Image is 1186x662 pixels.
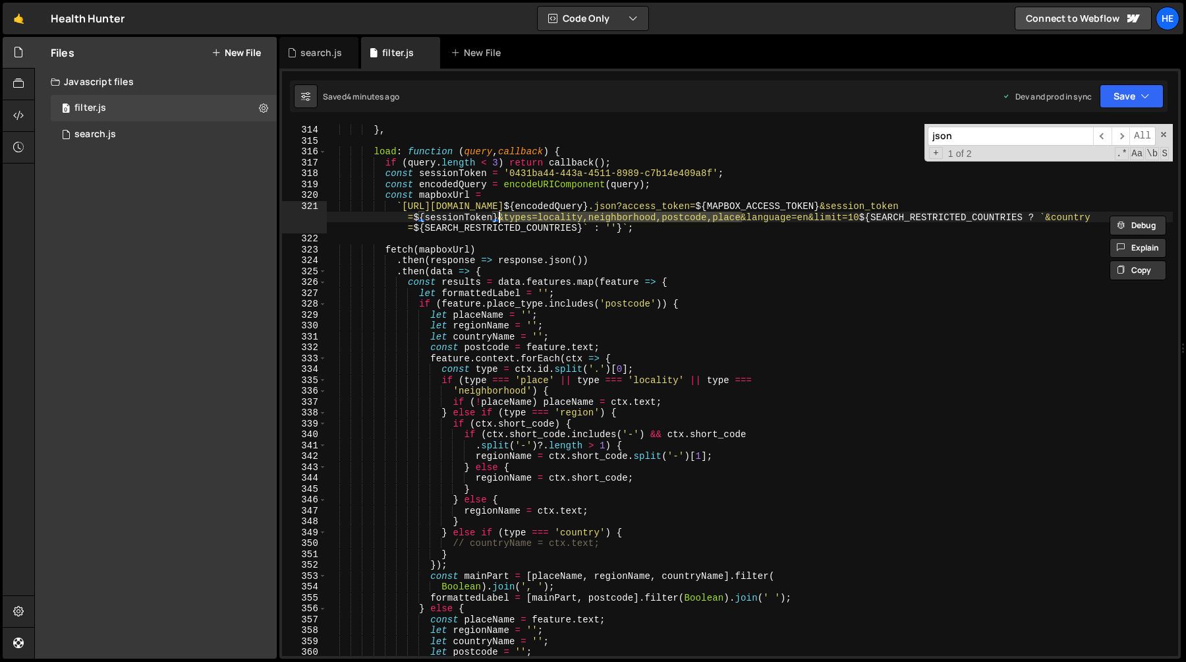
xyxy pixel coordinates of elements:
div: 344 [282,473,327,484]
div: 358 [282,625,327,636]
div: 337 [282,397,327,408]
div: 354 [282,582,327,593]
div: 332 [282,342,327,353]
button: Save [1100,84,1164,108]
span: Toggle Replace mode [929,147,943,160]
div: search.js [74,129,116,140]
div: 347 [282,506,327,517]
div: 318 [282,168,327,179]
div: 325 [282,266,327,278]
div: 321 [282,201,327,234]
div: 328 [282,299,327,310]
div: search.js [300,46,342,59]
div: Health Hunter [51,11,125,26]
div: 360 [282,647,327,658]
div: 314 [282,125,327,136]
button: Debug [1110,216,1166,235]
div: filter.js [382,46,414,59]
input: Search for [928,127,1093,146]
div: 336 [282,386,327,397]
button: Explain [1110,238,1166,258]
div: 315 [282,136,327,147]
div: 341 [282,440,327,452]
div: 322 [282,233,327,245]
div: 323 [282,245,327,256]
div: 316 [282,146,327,158]
div: 348 [282,516,327,527]
div: 345 [282,484,327,495]
span: 0 [62,104,70,115]
div: Dev and prod in sync [1002,91,1092,102]
div: Javascript files [35,69,277,95]
h2: Files [51,45,74,60]
div: 359 [282,636,327,647]
div: 16494/44708.js [51,95,277,121]
div: 351 [282,549,327,560]
div: 355 [282,593,327,604]
div: 333 [282,353,327,365]
button: Code Only [538,7,648,30]
div: 320 [282,190,327,201]
div: 350 [282,538,327,549]
div: 324 [282,255,327,266]
span: Whole Word Search [1145,147,1159,160]
div: 340 [282,429,327,440]
span: CaseSensitive Search [1130,147,1144,160]
div: 339 [282,419,327,430]
div: 352 [282,560,327,571]
div: 330 [282,320,327,332]
span: ​ [1112,127,1130,146]
div: 342 [282,451,327,462]
div: 329 [282,310,327,321]
div: 331 [282,332,327,343]
a: Connect to Webflow [1015,7,1152,30]
div: 353 [282,571,327,582]
div: 356 [282,603,327,615]
div: filter.js [74,102,106,114]
button: Copy [1110,260,1166,280]
span: Search In Selection [1160,147,1169,160]
div: 327 [282,288,327,299]
span: 1 of 2 [943,148,977,160]
span: RegExp Search [1115,147,1129,160]
a: 🤙 [3,3,35,34]
span: ​ [1093,127,1112,146]
div: 343 [282,462,327,473]
button: New File [212,47,261,58]
div: New File [451,46,506,59]
div: 319 [282,179,327,191]
div: 4 minutes ago [347,91,399,102]
div: 317 [282,158,327,169]
div: 334 [282,364,327,375]
div: 357 [282,615,327,626]
div: 326 [282,277,327,288]
a: He [1156,7,1179,30]
div: Saved [323,91,399,102]
div: 338 [282,407,327,419]
span: Alt-Enter [1129,127,1156,146]
div: 346 [282,495,327,506]
div: 16494/45041.js [51,121,277,148]
div: 349 [282,527,327,539]
div: 335 [282,375,327,386]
